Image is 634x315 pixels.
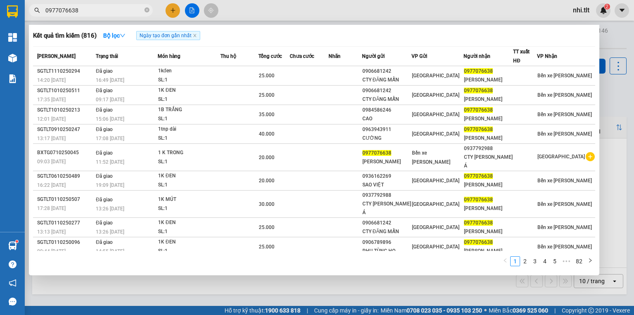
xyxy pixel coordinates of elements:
[362,247,411,255] div: PHỤ TÙNG HQ
[96,116,124,122] span: 15:06 [DATE]
[464,76,513,84] div: [PERSON_NAME]
[362,172,411,181] div: 0936162269
[560,256,573,266] li: Next 5 Pages
[37,148,93,157] div: BXTG0710250045
[500,256,510,266] button: left
[96,150,113,156] span: Đã giao
[8,54,17,62] img: warehouse-icon
[96,68,113,74] span: Đã giao
[37,125,93,134] div: SGTLT0910250247
[412,224,459,230] span: [GEOGRAPHIC_DATA]
[362,95,411,104] div: CTY ĐĂNG MẪN
[362,200,411,217] div: CTY [PERSON_NAME] Á
[537,53,557,59] span: VP Nhận
[96,239,113,245] span: Đã giao
[96,229,124,235] span: 13:26 [DATE]
[464,53,490,59] span: Người nhận
[96,107,113,113] span: Đã giao
[37,172,93,181] div: SGTLT0610250489
[362,86,411,95] div: 0906681242
[96,126,113,132] span: Đã giao
[8,33,17,42] img: dashboard-icon
[37,205,66,211] span: 17:28 [DATE]
[144,7,149,12] span: close-circle
[259,73,274,79] span: 25.000
[464,227,513,236] div: [PERSON_NAME]
[464,153,513,170] div: CTY [PERSON_NAME] Á
[8,74,17,83] img: solution-icon
[585,256,595,266] li: Next Page
[464,126,493,132] span: 0977076638
[464,204,513,213] div: [PERSON_NAME]
[9,298,17,305] span: message
[34,7,40,13] span: search
[158,238,220,247] div: 1K ĐEN
[464,88,493,93] span: 0977076638
[362,125,411,134] div: 0963943911
[258,53,282,59] span: Tổng cước
[37,77,66,83] span: 14:20 [DATE]
[158,195,220,204] div: 1K MÚT
[464,144,513,153] div: 0937792988
[412,131,459,137] span: [GEOGRAPHIC_DATA]
[158,157,220,167] div: SL: 1
[96,53,118,59] span: Trạng thái
[537,131,592,137] span: Bến xe [PERSON_NAME]
[412,201,459,207] span: [GEOGRAPHIC_DATA]
[96,220,113,226] span: Đã giao
[511,257,520,266] a: 1
[158,181,220,190] div: SL: 1
[37,136,66,141] span: 13:17 [DATE]
[259,112,274,117] span: 35.000
[37,53,76,59] span: [PERSON_NAME]
[530,256,540,266] li: 3
[158,86,220,95] div: 1K ĐEN
[537,154,585,160] span: [GEOGRAPHIC_DATA]
[37,182,66,188] span: 16:22 [DATE]
[158,53,180,59] span: Món hàng
[158,172,220,181] div: 1K ĐEN
[96,197,113,203] span: Đã giao
[464,181,513,189] div: [PERSON_NAME]
[503,258,508,263] span: left
[550,256,560,266] li: 5
[464,134,513,143] div: [PERSON_NAME]
[464,197,493,203] span: 0977076638
[412,92,459,98] span: [GEOGRAPHIC_DATA]
[37,116,66,122] span: 12:01 [DATE]
[158,247,220,256] div: SL: 1
[158,76,220,85] div: SL: 1
[329,53,341,59] span: Nhãn
[464,107,493,113] span: 0977076638
[362,76,411,84] div: CTY ĐĂNG MẪN
[37,219,93,227] div: SGTLT0110250277
[259,92,274,98] span: 25.000
[158,148,220,157] div: 1 K TRONG
[16,240,18,243] sup: 1
[158,227,220,236] div: SL: 1
[560,256,573,266] span: •••
[412,112,459,117] span: [GEOGRAPHIC_DATA]
[537,201,592,207] span: Bến xe [PERSON_NAME]
[362,227,411,236] div: CTY ĐĂNG MẪN
[33,31,97,40] h3: Kết quả tìm kiếm ( 816 )
[588,258,593,263] span: right
[513,49,530,64] span: TT xuất HĐ
[158,95,220,104] div: SL: 1
[537,112,592,117] span: Bến xe [PERSON_NAME]
[158,218,220,227] div: 1K ĐEN
[45,6,143,15] input: Tìm tên, số ĐT hoặc mã đơn
[537,224,592,230] span: Bến xe [PERSON_NAME]
[500,256,510,266] li: Previous Page
[259,201,274,207] span: 30.000
[520,256,530,266] li: 2
[550,257,559,266] a: 5
[103,32,125,39] strong: Bộ lọc
[37,229,66,235] span: 13:13 [DATE]
[220,53,236,59] span: Thu hộ
[290,53,314,59] span: Chưa cước
[120,33,125,38] span: down
[412,178,459,184] span: [GEOGRAPHIC_DATA]
[158,105,220,115] div: 1B TRẮNG
[537,92,592,98] span: Bến xe [PERSON_NAME]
